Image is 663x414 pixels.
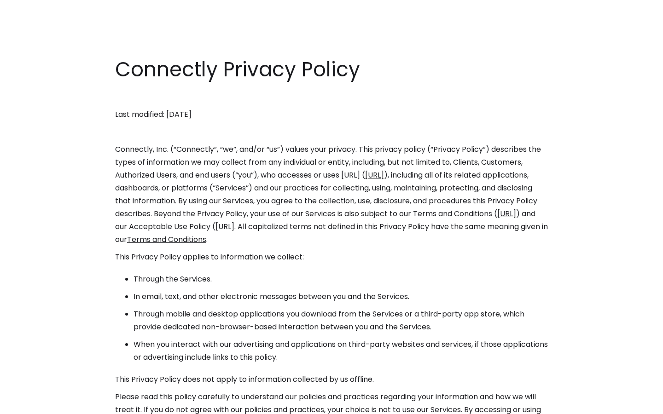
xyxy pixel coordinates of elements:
[115,55,548,84] h1: Connectly Privacy Policy
[115,91,548,103] p: ‍
[9,397,55,411] aside: Language selected: English
[115,373,548,386] p: This Privacy Policy does not apply to information collected by us offline.
[115,251,548,264] p: This Privacy Policy applies to information we collect:
[365,170,384,180] a: [URL]
[115,143,548,246] p: Connectly, Inc. (“Connectly”, “we”, and/or “us”) values your privacy. This privacy policy (“Priva...
[497,208,516,219] a: [URL]
[115,126,548,138] p: ‍
[134,338,548,364] li: When you interact with our advertising and applications on third-party websites and services, if ...
[134,290,548,303] li: In email, text, and other electronic messages between you and the Services.
[127,234,206,245] a: Terms and Conditions
[115,108,548,121] p: Last modified: [DATE]
[134,273,548,286] li: Through the Services.
[18,398,55,411] ul: Language list
[134,308,548,333] li: Through mobile and desktop applications you download from the Services or a third-party app store...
